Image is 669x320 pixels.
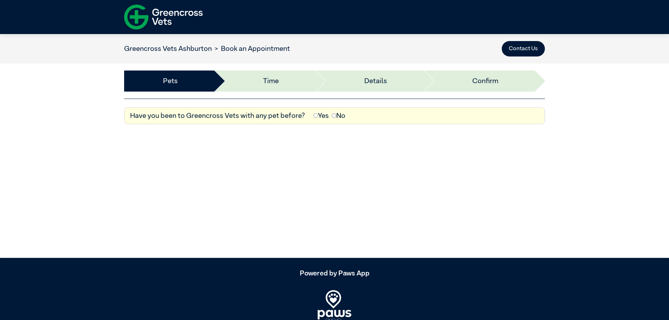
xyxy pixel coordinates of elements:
[212,44,290,54] li: Book an Appointment
[332,113,336,118] input: No
[124,44,290,54] nav: breadcrumb
[124,45,212,52] a: Greencross Vets Ashburton
[313,111,329,121] label: Yes
[130,111,305,121] label: Have you been to Greencross Vets with any pet before?
[124,269,545,278] h5: Powered by Paws App
[313,113,318,118] input: Yes
[163,76,178,86] a: Pets
[124,2,203,32] img: f-logo
[332,111,345,121] label: No
[502,41,545,56] button: Contact Us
